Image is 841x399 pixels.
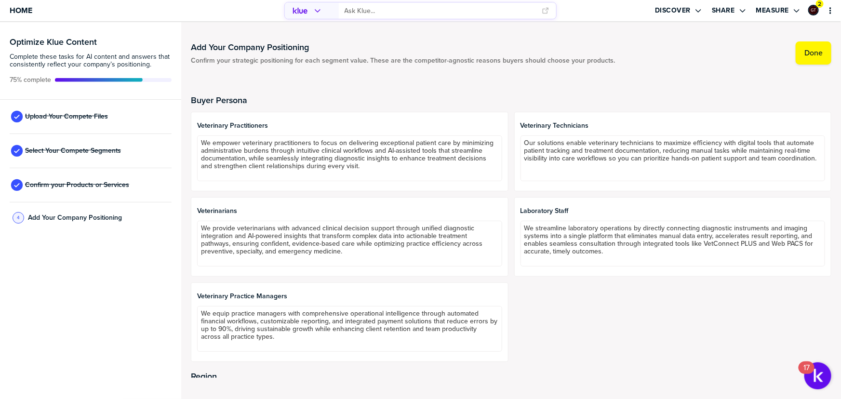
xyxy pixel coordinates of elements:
span: 2 [818,0,822,8]
textarea: We provide veterinarians with advanced clinical decision support through unified diagnostic integ... [197,221,502,266]
span: Veterinary Practice Managers [197,293,502,300]
img: ee1355cada6433fc92aa15fbfe4afd43-sml.png [809,6,818,14]
span: Complete these tasks for AI content and answers that consistently reflect your company’s position... [10,53,172,68]
span: Laboratory Staff [521,207,825,215]
h3: Optimize Klue Content [10,38,172,46]
span: 4 [17,214,20,221]
label: Measure [756,6,789,15]
input: Ask Klue... [345,3,536,19]
div: Graham Tutti [808,5,819,15]
h2: Buyer Persona [191,95,831,105]
label: Discover [655,6,691,15]
span: Confirm your strategic positioning for each segment value. These are the competitor-agnostic reas... [191,57,615,65]
span: Upload Your Compete Files [25,113,108,120]
textarea: Our solutions enable veterinary technicians to maximize efficiency with digital tools that automa... [521,135,825,181]
span: Home [10,6,32,14]
div: 17 [803,368,810,380]
span: Confirm your Products or Services [25,181,129,189]
span: Select Your Compete Segments [25,147,121,155]
textarea: We streamline laboratory operations by directly connecting diagnostic instruments and imaging sys... [521,221,825,266]
button: Done [796,41,831,65]
label: Share [712,6,735,15]
span: Veterinarians [197,207,502,215]
label: Done [804,48,823,58]
h1: Add Your Company Positioning [191,41,615,53]
span: Veterinary Technicians [521,122,825,130]
textarea: We empower veterinary practitioners to focus on delivering exceptional patient care by minimizing... [197,135,502,181]
span: Active [10,76,51,84]
h2: Region [191,372,831,381]
span: Veterinary Practitioners [197,122,502,130]
button: Open Resource Center, 17 new notifications [804,362,831,389]
a: Edit Profile [807,4,820,16]
textarea: We equip practice managers with comprehensive operational intelligence through automated financia... [197,306,502,352]
span: Add Your Company Positioning [28,214,122,222]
